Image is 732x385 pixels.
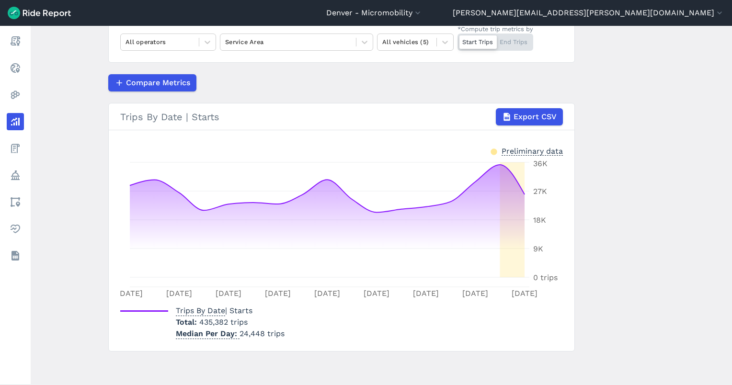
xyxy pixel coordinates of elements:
[7,33,24,50] a: Report
[533,273,558,282] tspan: 0 trips
[314,289,340,298] tspan: [DATE]
[7,59,24,77] a: Realtime
[108,74,196,91] button: Compare Metrics
[457,24,533,34] div: *Compute trip metrics by
[514,111,557,123] span: Export CSV
[117,289,143,298] tspan: [DATE]
[176,328,285,340] p: 24,448 trips
[413,289,439,298] tspan: [DATE]
[216,289,241,298] tspan: [DATE]
[8,7,71,19] img: Ride Report
[502,146,563,156] div: Preliminary data
[533,215,546,225] tspan: 18K
[166,289,192,298] tspan: [DATE]
[176,306,252,315] span: | Starts
[533,159,548,168] tspan: 36K
[199,317,248,327] span: 435,382 trips
[512,289,538,298] tspan: [DATE]
[7,220,24,238] a: Health
[533,187,547,196] tspan: 27K
[7,193,24,211] a: Areas
[176,317,199,327] span: Total
[126,77,190,89] span: Compare Metrics
[176,303,225,316] span: Trips By Date
[7,113,24,130] a: Analyze
[7,167,24,184] a: Policy
[176,326,240,339] span: Median Per Day
[120,108,563,125] div: Trips By Date | Starts
[7,86,24,103] a: Heatmaps
[7,140,24,157] a: Fees
[496,108,563,125] button: Export CSV
[453,7,724,19] button: [PERSON_NAME][EMAIL_ADDRESS][PERSON_NAME][DOMAIN_NAME]
[462,289,488,298] tspan: [DATE]
[326,7,423,19] button: Denver - Micromobility
[7,247,24,264] a: Datasets
[533,244,543,253] tspan: 9K
[364,289,389,298] tspan: [DATE]
[265,289,291,298] tspan: [DATE]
